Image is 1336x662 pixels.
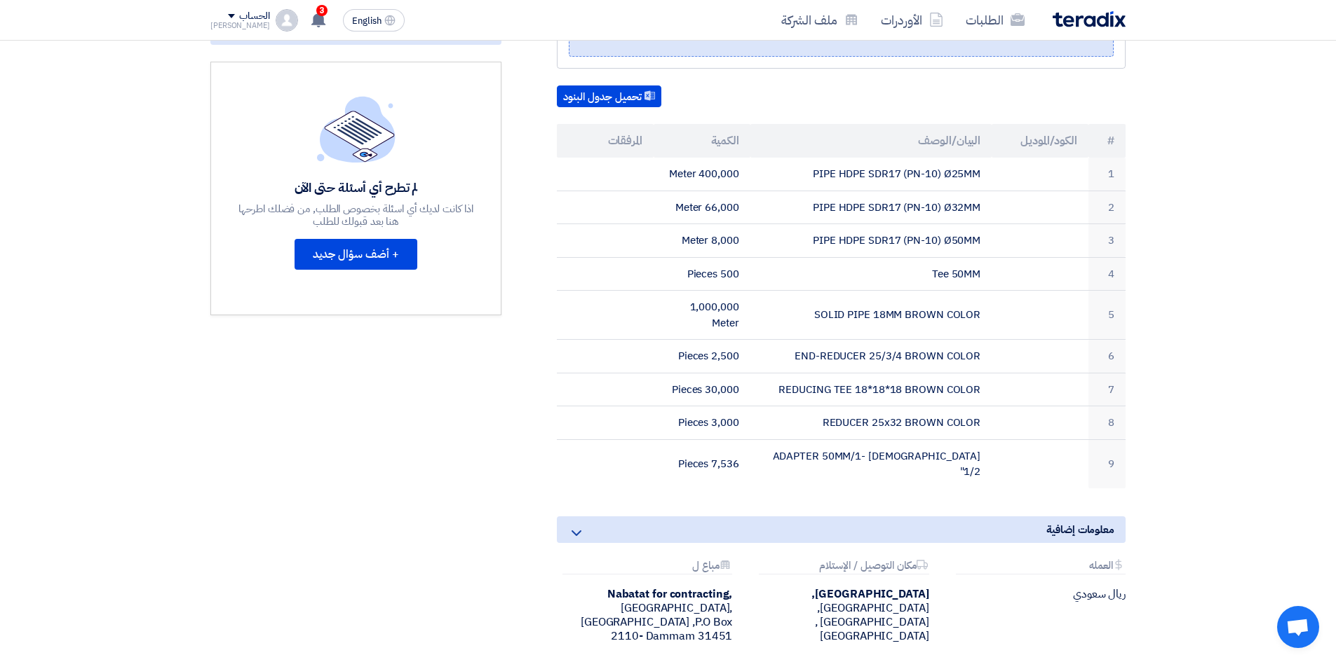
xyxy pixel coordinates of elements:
[654,257,750,291] td: 500 Pieces
[295,239,417,270] button: + أضف سؤال جديد
[1088,191,1126,224] td: 2
[654,373,750,406] td: 30,000 Pieces
[654,158,750,191] td: 400,000 Meter
[750,257,992,291] td: Tee 50MM
[237,202,475,228] div: اذا كانت لديك أي اسئلة بخصوص الطلب, من فضلك اطرحها هنا بعد قبولك للطلب
[343,9,405,32] button: English
[1053,11,1126,27] img: Teradix logo
[750,158,992,191] td: PIPE HDPE SDR17 (PN-10) Ø25MM
[239,11,269,22] div: الحساب
[557,587,732,643] div: [GEOGRAPHIC_DATA], [GEOGRAPHIC_DATA] ,P.O Box 2110- Dammam 31451
[750,406,992,440] td: REDUCER 25x32 BROWN COLOR
[1088,373,1126,406] td: 7
[654,406,750,440] td: 3,000 Pieces
[750,373,992,406] td: REDUCING TEE 18*18*18 BROWN COLOR
[654,224,750,258] td: 8,000 Meter
[557,124,654,158] th: المرفقات
[759,560,929,574] div: مكان التوصيل / الإستلام
[352,16,382,26] span: English
[654,340,750,373] td: 2,500 Pieces
[950,587,1126,601] div: ريال سعودي
[750,224,992,258] td: PIPE HDPE SDR17 (PN-10) Ø50MM
[1046,522,1114,537] span: معلومات إضافية
[654,439,750,488] td: 7,536 Pieces
[1088,257,1126,291] td: 4
[210,22,270,29] div: [PERSON_NAME]
[1277,606,1319,648] a: دردشة مفتوحة
[607,586,733,602] b: Nabatat for contracting,
[1088,158,1126,191] td: 1
[276,9,298,32] img: profile_test.png
[954,4,1036,36] a: الطلبات
[750,439,992,488] td: [DEMOGRAPHIC_DATA] ADAPTER 50MM/1-1/2"
[1088,340,1126,373] td: 6
[1088,291,1126,340] td: 5
[562,560,732,574] div: مباع ل
[870,4,954,36] a: الأوردرات
[992,124,1088,158] th: الكود/الموديل
[956,560,1126,574] div: العمله
[316,5,328,16] span: 3
[753,587,929,643] div: [GEOGRAPHIC_DATA], [GEOGRAPHIC_DATA] ,[GEOGRAPHIC_DATA]
[750,191,992,224] td: PIPE HDPE SDR17 (PN-10) Ø32MM
[237,179,475,195] div: لم تطرح أي أسئلة حتى الآن
[1088,406,1126,440] td: 8
[1088,124,1126,158] th: #
[654,124,750,158] th: الكمية
[557,85,661,108] button: تحميل جدول البنود
[654,191,750,224] td: 66,000 Meter
[811,586,929,602] b: [GEOGRAPHIC_DATA],
[1088,224,1126,258] td: 3
[750,124,992,158] th: البيان/الوصف
[770,4,870,36] a: ملف الشركة
[1088,439,1126,488] td: 9
[317,96,396,162] img: empty_state_list.svg
[750,291,992,340] td: SOLID PIPE 18MM BROWN COLOR
[750,340,992,373] td: END-REDUCER 25/3/4 BROWN COLOR
[654,291,750,340] td: 1,000,000 Meter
